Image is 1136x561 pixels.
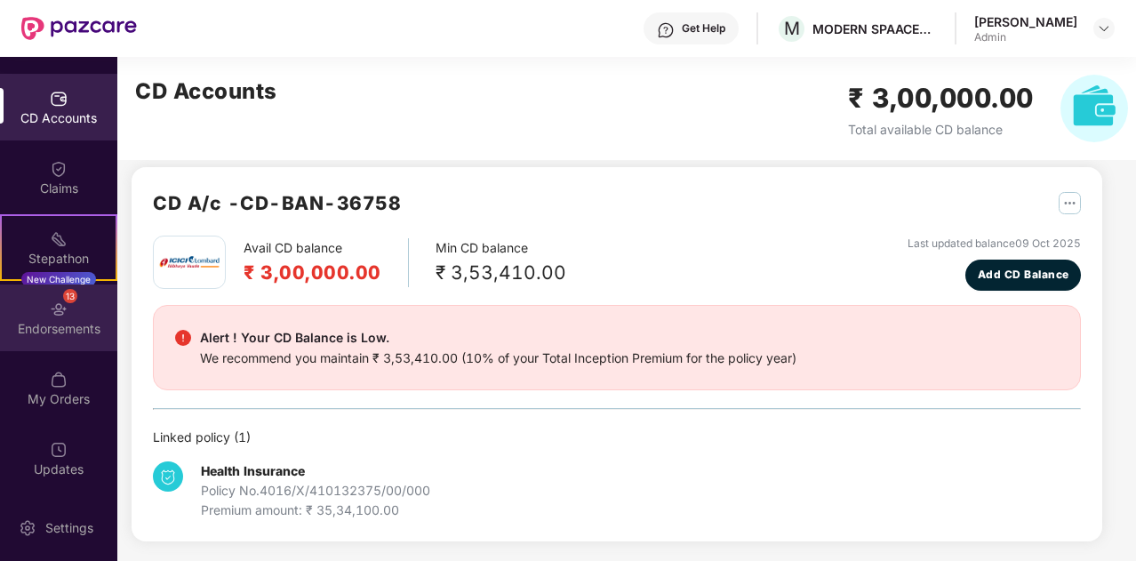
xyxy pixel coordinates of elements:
div: Avail CD balance [244,238,409,287]
img: svg+xml;base64,PHN2ZyBpZD0iVXBkYXRlZCIgeG1sbnM9Imh0dHA6Ly93d3cudzMub3JnLzIwMDAvc3ZnIiB3aWR0aD0iMj... [50,441,68,459]
div: Linked policy ( 1 ) [153,428,1081,447]
div: Admin [974,30,1077,44]
div: Get Help [682,21,725,36]
span: M [784,18,800,39]
img: svg+xml;base64,PHN2ZyBpZD0iTXlfT3JkZXJzIiBkYXRhLW5hbWU9Ik15IE9yZGVycyIgeG1sbnM9Imh0dHA6Ly93d3cudz... [50,371,68,389]
img: svg+xml;base64,PHN2ZyB4bWxucz0iaHR0cDovL3d3dy53My5vcmcvMjAwMC9zdmciIHdpZHRoPSIyMSIgaGVpZ2h0PSIyMC... [50,230,68,248]
span: Total available CD balance [848,122,1003,137]
span: Add CD Balance [978,267,1069,284]
div: [PERSON_NAME] [974,13,1077,30]
div: We recommend you maintain ₹ 3,53,410.00 (10% of your Total Inception Premium for the policy year) [200,349,796,368]
button: Add CD Balance [965,260,1081,291]
img: svg+xml;base64,PHN2ZyBpZD0iRGFuZ2VyX2FsZXJ0IiBkYXRhLW5hbWU9IkRhbmdlciBhbGVydCIgeG1sbnM9Imh0dHA6Ly... [175,330,191,346]
img: svg+xml;base64,PHN2ZyBpZD0iU2V0dGluZy0yMHgyMCIgeG1sbnM9Imh0dHA6Ly93d3cudzMub3JnLzIwMDAvc3ZnIiB3aW... [19,519,36,537]
img: svg+xml;base64,PHN2ZyBpZD0iQ0RfQWNjb3VudHMiIGRhdGEtbmFtZT0iQ0QgQWNjb3VudHMiIHhtbG5zPSJodHRwOi8vd3... [50,90,68,108]
img: New Pazcare Logo [21,17,137,40]
div: Stepathon [2,250,116,268]
div: ₹ 3,53,410.00 [436,258,566,287]
img: icici.png [156,251,223,274]
div: Settings [40,519,99,537]
h2: ₹ 3,00,000.00 [244,258,381,287]
img: svg+xml;base64,PHN2ZyBpZD0iRW5kb3JzZW1lbnRzIiB4bWxucz0iaHR0cDovL3d3dy53My5vcmcvMjAwMC9zdmciIHdpZH... [50,301,68,318]
div: 13 [63,289,77,303]
div: Min CD balance [436,238,566,287]
h2: CD Accounts [135,75,277,108]
div: Alert ! Your CD Balance is Low. [200,327,796,349]
div: Premium amount: ₹ 35,34,100.00 [201,501,430,520]
div: Policy No. 4016/X/410132375/00/000 [201,481,430,501]
img: svg+xml;base64,PHN2ZyBpZD0iQ2xhaW0iIHhtbG5zPSJodHRwOi8vd3d3LnczLm9yZy8yMDAwL3N2ZyIgd2lkdGg9IjIwIi... [50,160,68,178]
b: Health Insurance [201,463,305,478]
div: Last updated balance 09 Oct 2025 [908,236,1081,252]
h2: ₹ 3,00,000.00 [848,77,1034,119]
img: svg+xml;base64,PHN2ZyBpZD0iRHJvcGRvd24tMzJ4MzIiIHhtbG5zPSJodHRwOi8vd3d3LnczLm9yZy8yMDAwL3N2ZyIgd2... [1097,21,1111,36]
div: MODERN SPAACES VENTURES [812,20,937,37]
img: svg+xml;base64,PHN2ZyB4bWxucz0iaHR0cDovL3d3dy53My5vcmcvMjAwMC9zdmciIHdpZHRoPSIzNCIgaGVpZ2h0PSIzNC... [153,461,183,492]
h2: CD A/c - CD-BAN-36758 [153,188,401,218]
img: svg+xml;base64,PHN2ZyBpZD0iSGVscC0zMngzMiIgeG1sbnM9Imh0dHA6Ly93d3cudzMub3JnLzIwMDAvc3ZnIiB3aWR0aD... [657,21,675,39]
img: svg+xml;base64,PHN2ZyB4bWxucz0iaHR0cDovL3d3dy53My5vcmcvMjAwMC9zdmciIHhtbG5zOnhsaW5rPSJodHRwOi8vd3... [1060,75,1128,142]
img: svg+xml;base64,PHN2ZyB4bWxucz0iaHR0cDovL3d3dy53My5vcmcvMjAwMC9zdmciIHdpZHRoPSIyNSIgaGVpZ2h0PSIyNS... [1059,192,1081,214]
div: New Challenge [21,272,96,286]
